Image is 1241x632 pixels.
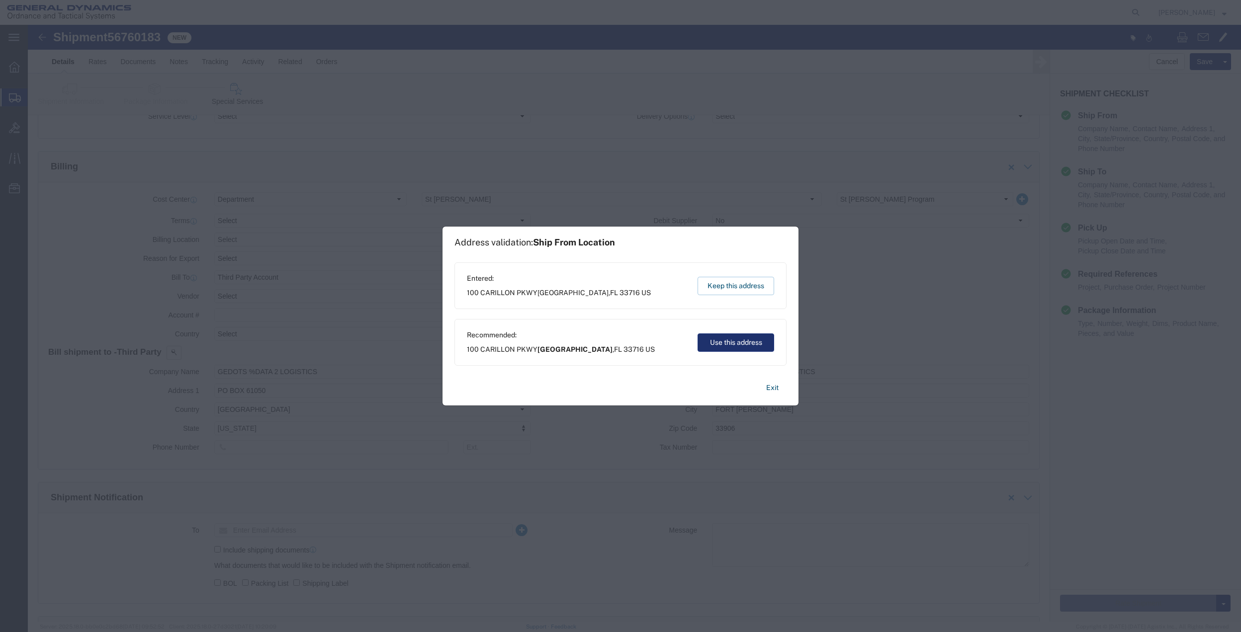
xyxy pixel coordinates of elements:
[698,333,774,352] button: Use this address
[645,345,655,353] span: US
[620,289,640,297] span: 33716
[467,330,655,340] span: Recommended:
[537,289,609,297] span: [GEOGRAPHIC_DATA]
[467,344,655,355] span: 100 CARILLON PKWY ,
[537,345,613,353] span: [GEOGRAPHIC_DATA]
[623,345,644,353] span: 33716
[467,273,651,284] span: Entered:
[454,237,615,248] h1: Address validation:
[614,345,622,353] span: FL
[698,277,774,295] button: Keep this address
[467,288,651,298] span: 100 CARILLON PKWY ,
[610,289,618,297] span: FL
[641,289,651,297] span: US
[758,379,787,396] button: Exit
[533,237,615,247] span: Ship From Location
